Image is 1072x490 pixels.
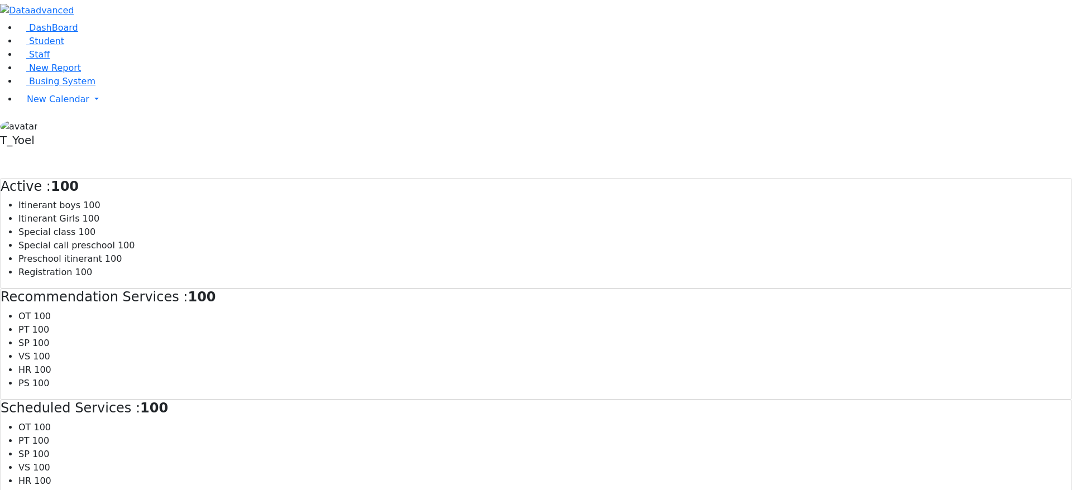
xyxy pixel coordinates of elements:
[18,49,50,60] a: Staff
[27,94,89,104] span: New Calendar
[18,36,64,46] a: Student
[29,63,81,73] span: New Report
[18,338,30,348] span: SP
[18,364,31,375] span: HR
[1,289,1071,305] h4: Recommendation Services :
[18,422,31,433] span: OT
[34,475,51,486] span: 100
[29,76,95,87] span: Busing System
[29,36,64,46] span: Student
[18,63,81,73] a: New Report
[83,213,100,224] span: 100
[33,351,50,362] span: 100
[18,378,30,388] span: PS
[140,400,168,416] strong: 100
[75,267,93,277] span: 100
[18,462,30,473] span: VS
[79,227,96,237] span: 100
[1,400,1071,416] h4: Scheduled Services :
[1,179,1071,195] h4: Active :
[32,378,50,388] span: 100
[34,364,51,375] span: 100
[32,449,50,459] span: 100
[32,435,50,446] span: 100
[18,227,75,237] span: Special class
[105,253,122,264] span: 100
[18,240,115,251] span: Special call preschool
[188,289,216,305] strong: 100
[32,324,50,335] span: 100
[33,422,51,433] span: 100
[33,462,50,473] span: 100
[18,324,29,335] span: PT
[18,88,1072,111] a: New Calendar
[18,22,78,33] a: DashBoard
[18,351,30,362] span: VS
[18,449,30,459] span: SP
[118,240,135,251] span: 100
[29,49,50,60] span: Staff
[33,311,51,321] span: 100
[18,475,31,486] span: HR
[51,179,79,194] strong: 100
[18,311,31,321] span: OT
[18,253,102,264] span: Preschool itinerant
[18,267,72,277] span: Registration
[29,22,78,33] span: DashBoard
[18,435,29,446] span: PT
[32,338,50,348] span: 100
[18,213,80,224] span: Itinerant Girls
[83,200,100,210] span: 100
[18,200,80,210] span: Itinerant boys
[18,76,95,87] a: Busing System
